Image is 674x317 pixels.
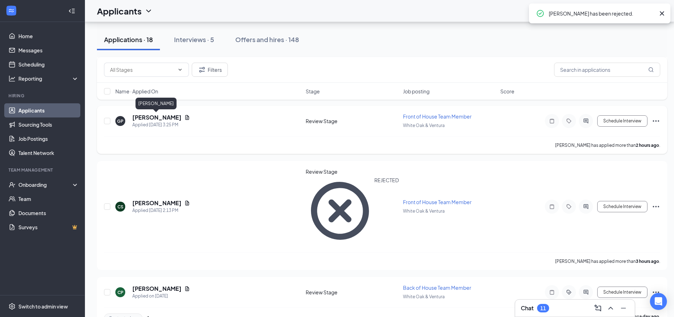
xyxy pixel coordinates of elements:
[192,63,228,77] button: Filter Filters
[500,88,514,95] span: Score
[658,9,666,18] svg: Cross
[403,113,472,120] span: Front of House Team Member
[597,201,647,212] button: Schedule Interview
[132,207,190,214] div: Applied [DATE] 2:13 PM
[235,35,299,44] div: Offers and hires · 148
[306,177,374,245] svg: CrossCircle
[554,63,660,77] input: Search in applications
[104,35,153,44] div: Applications · 18
[8,303,16,310] svg: Settings
[555,142,660,148] p: [PERSON_NAME] has applied more than .
[594,304,602,312] svg: ComposeMessage
[565,204,573,209] svg: Tag
[18,29,79,43] a: Home
[549,9,655,18] div: [PERSON_NAME] has been rejected.
[110,66,174,74] input: All Stages
[132,121,190,128] div: Applied [DATE] 3:25 PM
[650,293,667,310] div: Open Intercom Messenger
[605,302,616,314] button: ChevronUp
[306,88,320,95] span: Stage
[548,118,556,124] svg: Note
[306,168,399,175] div: Review Stage
[8,93,77,99] div: Hiring
[18,103,79,117] a: Applicants
[565,289,573,295] svg: ActiveTag
[18,75,79,82] div: Reporting
[306,289,399,296] div: Review Stage
[184,200,190,206] svg: Document
[536,9,545,18] svg: CheckmarkCircle
[144,7,153,15] svg: ChevronDown
[18,132,79,146] a: Job Postings
[132,285,182,293] h5: [PERSON_NAME]
[540,305,546,311] div: 11
[521,304,534,312] h3: Chat
[117,289,123,295] div: CP
[374,177,399,245] div: REJECTED
[606,304,615,312] svg: ChevronUp
[68,7,75,15] svg: Collapse
[618,302,629,314] button: Minimize
[184,286,190,292] svg: Document
[648,67,654,73] svg: MagnifyingGlass
[117,204,123,210] div: CS
[174,35,214,44] div: Interviews · 5
[184,115,190,120] svg: Document
[136,98,177,109] div: [PERSON_NAME]
[18,303,68,310] div: Switch to admin view
[582,204,590,209] svg: ActiveChat
[117,118,123,124] div: GP
[403,88,430,95] span: Job posting
[177,67,183,73] svg: ChevronDown
[548,289,556,295] svg: Note
[18,192,79,206] a: Team
[548,204,556,209] svg: Note
[403,199,472,205] span: Front of House Team Member
[636,143,659,148] b: 2 hours ago
[97,5,142,17] h1: Applicants
[8,181,16,188] svg: UserCheck
[18,43,79,57] a: Messages
[403,294,445,299] span: White Oak & Ventura
[403,208,445,214] span: White Oak & Ventura
[597,115,647,127] button: Schedule Interview
[18,206,79,220] a: Documents
[403,123,445,128] span: White Oak & Ventura
[652,117,660,125] svg: Ellipses
[132,199,182,207] h5: [PERSON_NAME]
[597,287,647,298] button: Schedule Interview
[555,258,660,264] p: [PERSON_NAME] has applied more than .
[306,117,399,125] div: Review Stage
[652,202,660,211] svg: Ellipses
[592,302,604,314] button: ComposeMessage
[582,289,590,295] svg: ActiveChat
[619,304,628,312] svg: Minimize
[8,167,77,173] div: Team Management
[198,65,206,74] svg: Filter
[582,118,590,124] svg: ActiveChat
[565,118,573,124] svg: Tag
[132,293,190,300] div: Applied on [DATE]
[18,57,79,71] a: Scheduling
[18,146,79,160] a: Talent Network
[18,220,79,234] a: SurveysCrown
[636,259,659,264] b: 3 hours ago
[403,284,471,291] span: Back of House Team Member
[18,117,79,132] a: Sourcing Tools
[115,88,158,95] span: Name · Applied On
[8,7,15,14] svg: WorkstreamLogo
[132,114,182,121] h5: [PERSON_NAME]
[652,288,660,296] svg: Ellipses
[8,75,16,82] svg: Analysis
[18,181,73,188] div: Onboarding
